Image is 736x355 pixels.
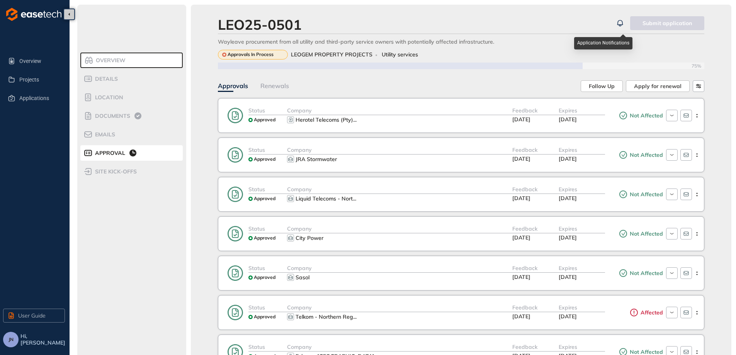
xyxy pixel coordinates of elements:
span: Location [93,94,123,101]
div: Application Notifications [574,37,632,49]
span: Not Affected [628,112,663,119]
span: Follow Up [589,82,615,90]
span: Company [287,107,312,114]
span: Expires [559,186,577,193]
span: JN [8,337,14,342]
span: Company [287,265,312,272]
span: Company [287,225,312,232]
span: Company [287,186,312,193]
span: Status [248,304,265,311]
span: Overview [93,57,126,64]
div: City Power [296,235,323,241]
div: Sasol [296,274,309,281]
div: JRA Stormwater [296,156,337,163]
span: Utility services [382,51,418,58]
button: Liquid Telecoms - Northern Region [295,194,359,203]
span: Status [248,186,265,193]
span: Status [248,343,265,350]
span: Approved [254,314,275,319]
span: Liquid Telecoms - Nort [296,195,353,202]
span: Approved [254,275,275,280]
span: [DATE] [559,313,577,320]
div: Renewals [260,81,289,91]
span: Not Affected [628,270,663,277]
div: LEO25-0501 [218,16,302,33]
span: Not Affected [628,231,663,237]
span: Feedback [512,107,537,114]
span: Feedback [512,304,537,311]
span: [DATE] [512,234,530,241]
span: Feedback [512,225,537,232]
span: Projects [19,72,59,87]
span: Applications [19,90,59,106]
span: Approved [254,196,275,201]
span: Expires [559,225,577,232]
span: Emails [93,131,115,138]
span: Not Affected [628,191,663,198]
span: Company [287,146,312,153]
span: [DATE] [512,116,530,123]
button: JRA Stormwater [295,155,359,164]
span: [DATE] [559,195,577,202]
span: Hi, [PERSON_NAME] [20,333,66,346]
span: Feedback [512,265,537,272]
span: Feedback [512,186,537,193]
span: Feedback [512,343,537,350]
img: logo [6,8,61,21]
span: Expires [559,146,577,153]
span: Status [248,265,265,272]
span: Approved [254,235,275,241]
span: Company [287,304,312,311]
span: [DATE] [512,273,530,280]
span: Details [93,76,118,82]
span: Status [248,225,265,232]
button: User Guide [3,309,65,323]
span: [DATE] [512,313,530,320]
span: Affected [639,309,663,316]
span: Apply for renewal [634,82,682,90]
span: Telkom - Northern Reg [296,313,353,320]
span: ... [353,313,357,320]
span: 75% [692,63,704,69]
button: Telkom - Northern Region [295,312,359,321]
button: Apply for renewal [626,80,690,92]
span: [DATE] [512,195,530,202]
button: Herotel Telecoms (Pty) Ltd [295,115,359,124]
div: Wayleave procurement from all utility and third-party service owners with potentially affected in... [218,39,704,45]
span: [DATE] [559,234,577,241]
span: Expires [559,343,577,350]
button: City Power [295,233,359,243]
span: [DATE] [512,155,530,162]
div: Telkom - Northern Region [296,314,357,320]
span: User Guide [18,311,46,320]
span: Herotel Telecoms (Pty) [296,116,353,123]
span: [DATE] [559,273,577,280]
span: Overview [19,53,59,69]
span: Approved [254,117,275,122]
span: LEOGEM PROPERTY PROJECTS [291,51,372,58]
span: Not Affected [628,152,663,158]
span: [DATE] [559,155,577,162]
span: [DATE] [559,116,577,123]
div: Approvals [218,81,248,91]
span: Status [248,146,265,153]
button: Sasol [295,273,359,282]
span: Expires [559,107,577,114]
span: ... [353,195,356,202]
span: Approval [93,150,125,156]
div: Herotel Telecoms (Pty) Ltd [296,117,357,123]
span: site kick-offs [93,168,137,175]
span: Company [287,343,312,350]
span: Status [248,107,265,114]
button: JN [3,332,19,347]
div: Liquid Telecoms - Northern Region [296,195,356,202]
span: Feedback [512,146,537,153]
span: Documents [93,113,130,119]
button: Follow Up [581,80,623,92]
span: Approvals In Process [228,52,274,57]
span: ... [353,116,357,123]
span: Expires [559,265,577,272]
span: Approved [254,156,275,162]
span: Expires [559,304,577,311]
